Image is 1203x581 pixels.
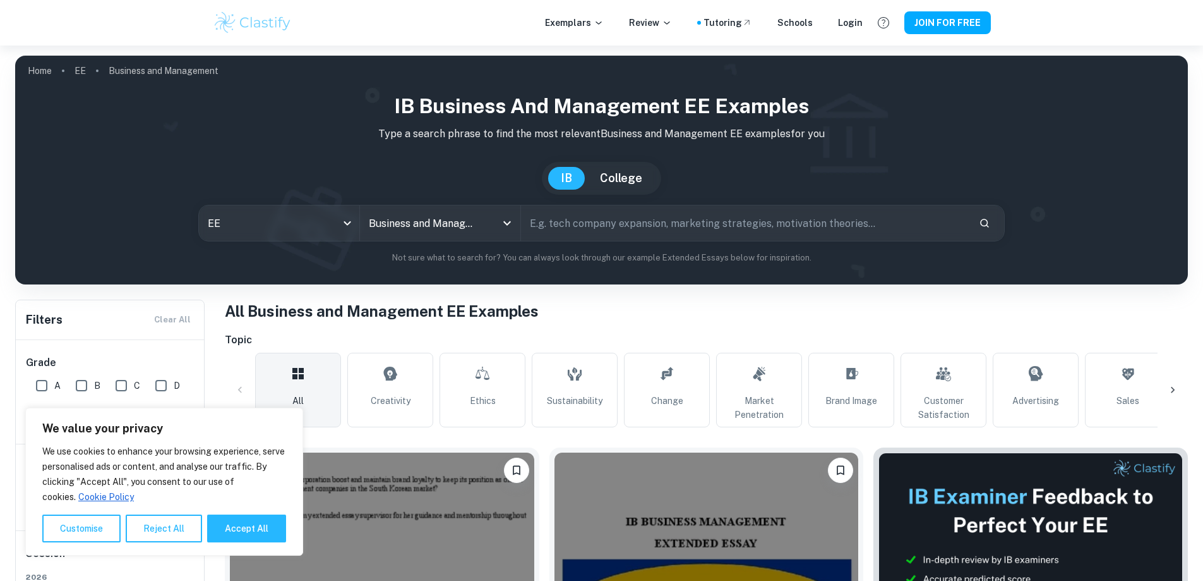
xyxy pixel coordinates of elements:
[225,300,1188,322] h1: All Business and Management EE Examples
[42,421,286,436] p: We value your privacy
[651,394,683,408] span: Change
[78,491,135,503] a: Cookie Policy
[548,167,585,190] button: IB
[777,16,813,30] a: Schools
[42,515,121,542] button: Customise
[26,311,63,329] h6: Filters
[1116,394,1139,408] span: Sales
[28,62,52,80] a: Home
[26,546,195,572] h6: Session
[42,444,286,505] p: We use cookies to enhance your browsing experience, serve personalised ads or content, and analys...
[109,64,218,78] p: Business and Management
[703,16,752,30] a: Tutoring
[587,167,655,190] button: College
[545,16,604,30] p: Exemplars
[292,394,304,408] span: All
[722,394,796,422] span: Market Penetration
[629,16,672,30] p: Review
[547,394,602,408] span: Sustainability
[371,394,410,408] span: Creativity
[828,458,853,483] button: Please log in to bookmark exemplars
[470,394,496,408] span: Ethics
[26,355,195,370] h6: Grade
[15,56,1188,284] img: profile cover
[225,333,1188,348] h6: Topic
[94,379,100,393] span: B
[825,394,877,408] span: Brand Image
[873,12,894,34] button: Help and Feedback
[1012,394,1059,408] span: Advertising
[838,16,863,30] a: Login
[904,11,991,34] button: JOIN FOR FREE
[521,205,969,241] input: E.g. tech company expansion, marketing strategies, motivation theories...
[207,515,286,542] button: Accept All
[174,379,180,393] span: D
[213,10,293,35] img: Clastify logo
[199,205,359,241] div: EE
[25,408,303,556] div: We value your privacy
[25,91,1178,121] h1: IB Business and Management EE examples
[504,458,529,483] button: Please log in to bookmark exemplars
[25,252,1178,264] p: Not sure what to search for? You can always look through our example Extended Essays below for in...
[134,379,140,393] span: C
[126,515,202,542] button: Reject All
[54,379,61,393] span: A
[906,394,981,422] span: Customer Satisfaction
[25,126,1178,142] p: Type a search phrase to find the most relevant Business and Management EE examples for you
[75,62,86,80] a: EE
[498,214,516,232] button: Open
[974,212,995,234] button: Search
